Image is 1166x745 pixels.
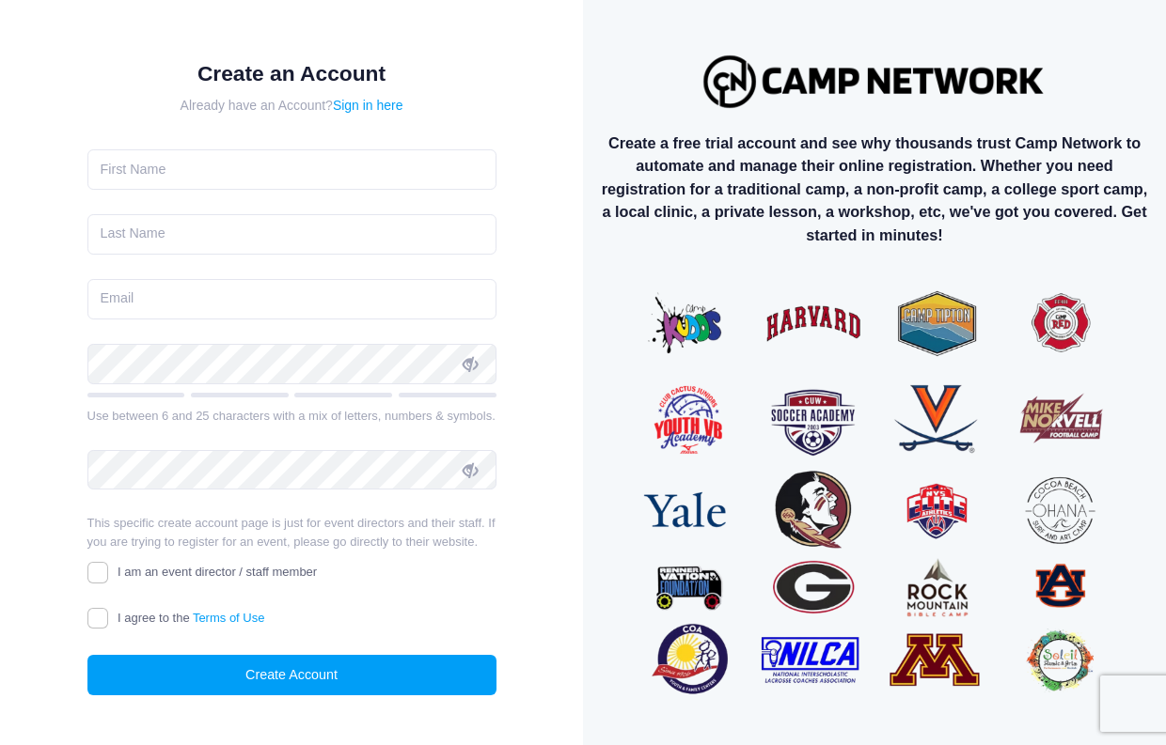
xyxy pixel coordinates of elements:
[118,611,264,625] span: I agree to the
[87,562,109,583] input: I am an event director / staff member
[695,46,1054,116] img: Logo
[87,514,496,551] p: This specific create account page is just for event directors and their staff. If you are trying ...
[87,407,496,426] div: Use between 6 and 25 characters with a mix of letters, numbers & symbols.
[87,96,496,116] div: Already have an Account?
[87,149,496,190] input: First Name
[87,214,496,255] input: Last Name
[118,565,317,579] span: I am an event director / staff member
[87,655,496,695] button: Create Account
[87,279,496,319] input: Email
[333,98,403,113] a: Sign in here
[598,132,1151,246] p: Create a free trial account and see why thousands trust Camp Network to automate and manage their...
[193,611,265,625] a: Terms of Use
[87,608,109,629] input: I agree to theTerms of Use
[87,61,496,86] h1: Create an Account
